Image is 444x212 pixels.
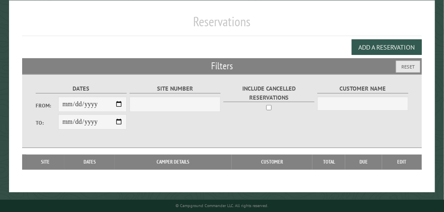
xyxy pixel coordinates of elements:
th: Total [312,155,345,169]
h1: Reservations [22,14,422,36]
label: Customer Name [317,84,409,93]
th: Due [345,155,382,169]
button: Reset [396,61,420,73]
label: Include Cancelled Reservations [223,84,315,102]
h2: Filters [22,58,422,74]
label: To: [36,119,59,127]
small: © Campground Commander LLC. All rights reserved. [175,203,268,208]
button: Add a Reservation [352,39,422,55]
th: Dates [64,155,115,169]
label: Dates [36,84,127,93]
th: Site [26,155,64,169]
label: From: [36,102,59,109]
label: Site Number [130,84,221,93]
th: Customer [232,155,312,169]
th: Camper Details [115,155,232,169]
th: Edit [382,155,422,169]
